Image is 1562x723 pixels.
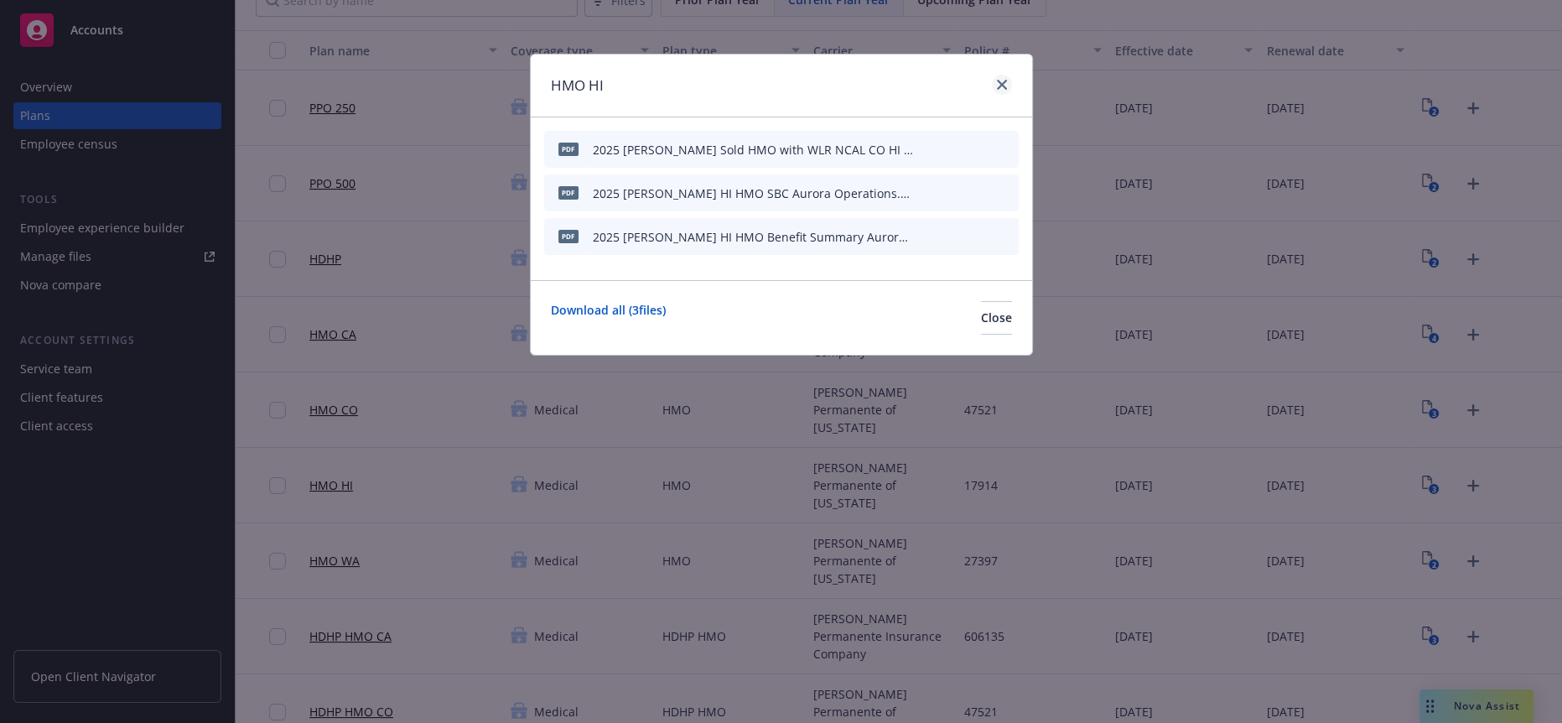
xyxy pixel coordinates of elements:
button: Close [981,301,1012,335]
button: preview file [970,185,985,202]
button: download file [943,228,957,246]
a: close [992,75,1012,95]
button: archive file [999,141,1012,159]
div: 2025 [PERSON_NAME] HI HMO Benefit Summary Aurora Operations Inc GLP1.pdf [593,228,913,246]
button: preview file [970,141,985,159]
button: download file [943,185,957,202]
a: Download all ( 3 files) [551,301,666,335]
span: pdf [558,143,579,155]
div: 2025 [PERSON_NAME] Sold HMO with WLR NCAL CO HI WA executed Benefit Summary Aurora_Operations.pdf [593,141,913,159]
button: preview file [970,228,985,246]
button: download file [943,141,957,159]
div: 2025 [PERSON_NAME] HI HMO SBC Aurora Operations.pdf [593,185,913,202]
button: archive file [999,185,1012,202]
button: archive file [999,228,1012,246]
h1: HMO HI [551,75,604,96]
span: Close [981,309,1012,325]
span: pdf [558,186,579,199]
span: pdf [558,230,579,242]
